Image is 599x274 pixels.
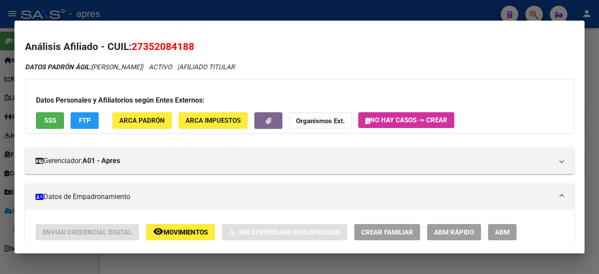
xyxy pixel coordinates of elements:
button: FTP [71,112,99,128]
span: Enviar Credencial Digital [43,228,132,236]
span: [PERSON_NAME] [25,63,142,71]
h3: Datos Personales y Afiliatorios según Entes Externos: [36,95,563,106]
button: No hay casos -> Crear [358,112,454,128]
i: | ACTIVO | [25,63,235,71]
mat-panel-title: Datos de Empadronamiento [36,192,553,202]
mat-expansion-panel-header: Datos de Empadronamiento [25,184,574,210]
span: Crear Familiar [361,228,413,236]
button: ARCA Impuestos [178,112,248,128]
span: Movimientos [164,228,208,236]
mat-expansion-panel-header: Gerenciador:A01 - Apres [25,148,574,174]
mat-icon: remove_red_eye [153,226,164,237]
button: ABM [488,224,517,240]
button: Organismos Ext. [289,112,352,128]
span: Sin Certificado Discapacidad [239,228,340,236]
iframe: Intercom live chat [569,244,590,265]
span: SSS [44,117,56,125]
button: Movimientos [146,224,215,240]
button: Sin Certificado Discapacidad [222,224,347,240]
mat-panel-title: Gerenciador: [36,156,553,166]
span: ARCA Padrón [119,117,165,125]
button: SSS [36,112,64,128]
span: ABM Rápido [434,228,474,236]
span: FTP [79,117,91,125]
span: ABM [495,228,510,236]
span: ARCA Impuestos [185,117,241,125]
strong: Organismos Ext. [296,117,345,125]
strong: A01 - Apres [82,156,120,166]
button: Enviar Credencial Digital [36,224,139,240]
span: 27352084188 [132,41,194,52]
button: ABM Rápido [427,224,481,240]
span: AFILIADO TITULAR [179,63,235,71]
h2: Análisis Afiliado - CUIL: [25,39,574,54]
button: Crear Familiar [354,224,420,240]
strong: DATOS PADRÓN ÁGIL: [25,63,91,71]
span: No hay casos -> Crear [365,116,447,124]
button: ARCA Padrón [112,112,172,128]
